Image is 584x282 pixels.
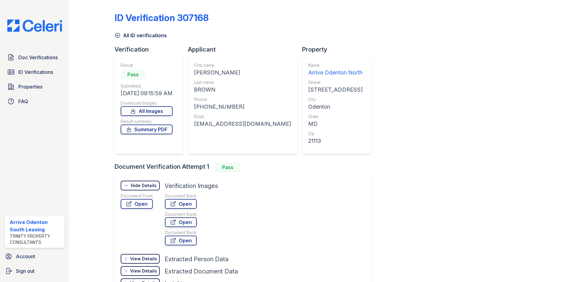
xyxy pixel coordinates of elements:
[308,114,363,120] div: State
[308,103,363,111] div: Odenton
[121,118,173,125] div: Result summary
[165,267,238,276] div: Extracted Document Data
[10,219,62,233] div: Arrive Odenton South Leasing
[165,230,197,236] div: Document Back
[194,114,291,120] div: Email
[302,45,375,54] div: Property
[194,96,291,103] div: Phone
[115,45,188,54] div: Verification
[2,250,67,262] a: Account
[18,83,42,90] span: Properties
[194,79,291,85] div: Last name
[2,20,67,32] img: CE_Logo_Blue-a8612792a0a2168367f1c8372b55b34899dd931a85d93a1a3d3e32e68fde9ad4.png
[16,267,35,275] span: Sign out
[165,255,228,263] div: Extracted Person Data
[194,62,291,68] div: First name
[16,253,35,260] span: Account
[10,233,62,245] div: Trinity Property Consultants
[130,268,157,274] div: View Details
[165,236,197,245] a: Open
[121,89,173,98] div: [DATE] 09:15:59 AM
[194,85,291,94] div: BROWN
[130,256,157,262] div: View Details
[194,103,291,111] div: [PHONE_NUMBER]
[165,211,197,217] div: Document Back
[121,125,173,134] a: Summary PDF
[215,162,240,172] div: Pass
[121,193,153,199] div: Document Front
[165,182,218,190] div: Verification Images
[188,45,302,54] div: Applicant
[121,199,153,209] a: Open
[308,85,363,94] div: [STREET_ADDRESS]
[308,137,363,145] div: 21113
[308,62,363,68] div: Name
[5,51,64,63] a: Doc Verifications
[308,120,363,128] div: MD
[5,95,64,107] a: FAQ
[5,66,64,78] a: ID Verifications
[121,100,173,106] div: Download Images
[115,32,167,39] a: All ID verifications
[115,162,375,172] div: Document Verification Attempt 1
[121,62,173,68] div: Result
[115,12,209,23] div: ID Verification 307168
[308,96,363,103] div: City
[308,79,363,85] div: Street
[121,106,173,116] a: All Images
[308,68,363,77] div: Arrive Odenton North
[308,62,363,77] a: Name Arrive Odenton North
[308,131,363,137] div: Zip
[121,83,173,89] div: Submitted
[194,120,291,128] div: [EMAIL_ADDRESS][DOMAIN_NAME]
[18,54,58,61] span: Doc Verifications
[165,199,197,209] a: Open
[2,265,67,277] a: Sign out
[131,183,157,189] div: Hide Details
[194,68,291,77] div: [PERSON_NAME]
[165,193,197,199] div: Document Back
[18,98,28,105] span: FAQ
[18,68,53,76] span: ID Verifications
[165,217,197,227] a: Open
[5,81,64,93] a: Properties
[558,258,578,276] iframe: chat widget
[121,70,145,79] div: Pass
